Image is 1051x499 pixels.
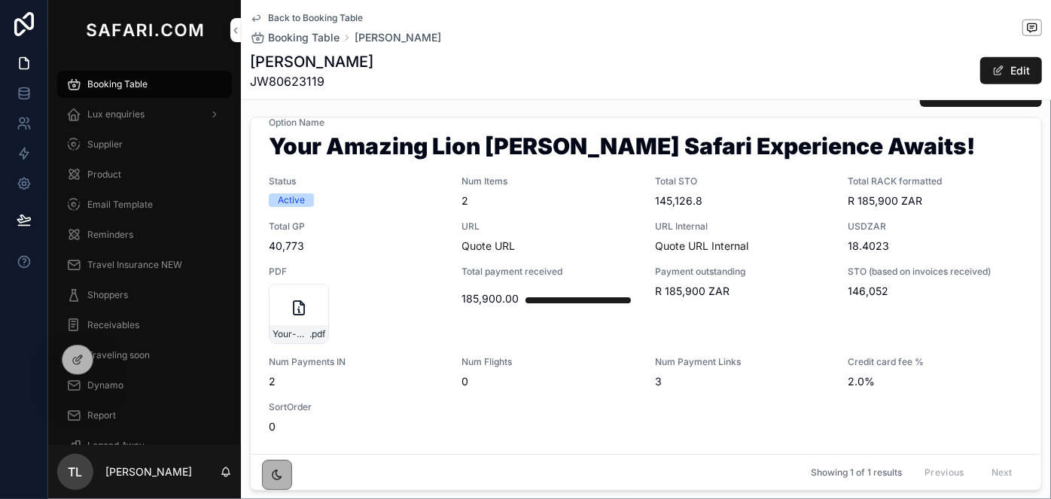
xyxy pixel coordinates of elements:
[87,108,145,120] span: Lux enquiries
[655,266,830,278] span: Payment outstanding
[848,239,1024,254] span: 18.4023
[269,356,444,368] span: Num Payments IN
[268,30,340,45] span: Booking Table
[462,284,519,314] div: 185,900.00
[462,356,638,368] span: Num Flights
[811,467,902,479] span: Showing 1 of 1 results
[848,193,1024,208] span: R 185,900 ZAR
[57,402,232,429] a: Report
[57,281,232,309] a: Shoppers
[87,138,123,151] span: Supplier
[269,175,444,187] span: Status
[269,374,444,389] span: 2
[309,328,325,340] span: .pdf
[57,161,232,188] a: Product
[655,356,830,368] span: Num Payment Links
[655,239,748,252] a: Quote URL Internal
[87,440,145,452] span: Legend Away
[278,193,305,207] div: Active
[848,284,1024,299] span: 146,052
[69,463,83,481] span: TL
[87,259,182,271] span: Travel Insurance NEW
[269,221,444,233] span: Total GP
[250,51,373,72] h1: [PERSON_NAME]
[655,221,830,233] span: URL Internal
[462,175,638,187] span: Num Items
[57,432,232,459] a: Legend Away
[105,464,192,479] p: [PERSON_NAME]
[87,199,153,211] span: Email Template
[57,312,232,339] a: Receivables
[87,289,128,301] span: Shoppers
[269,239,444,254] span: 40,773
[48,60,241,445] div: scrollable content
[57,71,232,98] a: Booking Table
[250,12,363,24] a: Back to Booking Table
[87,169,121,181] span: Product
[57,372,232,399] a: Dynamo
[87,379,123,391] span: Dynamo
[87,409,116,421] span: Report
[848,221,1024,233] span: USDZAR
[57,101,232,128] a: Lux enquiries
[655,284,830,299] span: R 185,900 ZAR
[57,131,232,158] a: Supplier
[462,374,638,389] span: 0
[269,135,1023,163] h1: Your Amazing Lion [PERSON_NAME] Safari Experience Awaits!
[87,78,148,90] span: Booking Table
[980,57,1042,84] button: Edit
[250,72,373,90] span: JW80623119
[269,401,444,413] span: SortOrder
[273,328,309,340] span: Your-Amazing-Lion-Sands-Narina-Safari-Experience-Awaits!
[848,374,1024,389] span: 2.0%
[462,239,516,252] a: Quote URL
[462,266,638,278] span: Total payment received
[269,117,1023,129] span: Option Name
[355,30,441,45] a: [PERSON_NAME]
[268,12,363,24] span: Back to Booking Table
[655,193,830,208] span: 145,126.8
[462,193,638,208] span: 2
[57,342,232,369] a: Traveling soon
[250,30,340,45] a: Booking Table
[269,266,444,278] span: PDF
[655,175,830,187] span: Total STO
[848,356,1024,368] span: Credit card fee %
[57,221,232,248] a: Reminders
[87,319,139,331] span: Receivables
[251,96,1041,456] a: Option NameYour Amazing Lion [PERSON_NAME] Safari Experience Awaits!StatusActiveNum Items2Total S...
[87,229,133,241] span: Reminders
[848,266,1024,278] span: STO (based on invoices received)
[57,191,232,218] a: Email Template
[57,251,232,278] a: Travel Insurance NEW
[655,374,830,389] span: 3
[83,18,206,42] img: App logo
[269,419,444,434] span: 0
[462,221,638,233] span: URL
[87,349,150,361] span: Traveling soon
[848,175,1024,187] span: Total RACK formatted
